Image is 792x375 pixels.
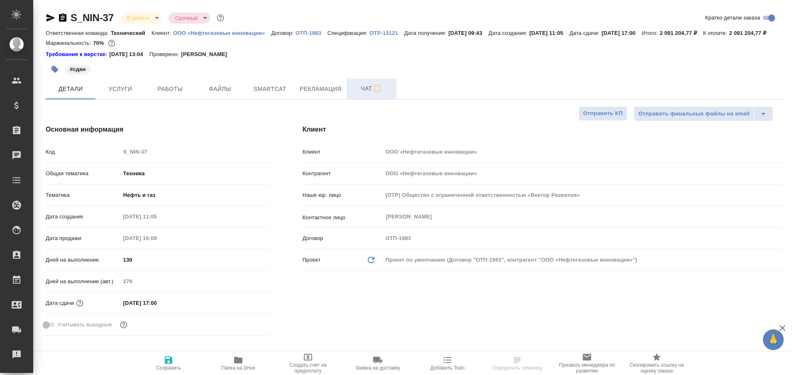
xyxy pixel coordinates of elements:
[46,148,120,156] p: Код
[430,365,464,371] span: Добавить Todo
[303,125,783,135] h4: Клиент
[303,234,383,243] p: Договор
[489,30,529,36] p: Дата создания:
[149,50,181,59] p: Проверено:
[46,13,56,23] button: Скопировать ссылку для ЯМессенджера
[638,109,750,119] span: Отправить финальные файлы на email
[120,146,269,158] input: Пустое поле
[156,365,181,371] span: Сохранить
[120,232,193,244] input: Пустое поле
[383,232,783,244] input: Пустое поле
[369,29,404,36] a: OTP-13121
[766,331,780,348] span: 🙏
[106,38,117,49] button: 524012.49 RUB;
[601,30,642,36] p: [DATE] 17:00
[570,30,601,36] p: Дата сдачи:
[120,275,269,287] input: Пустое поле
[303,191,383,199] p: Наше юр. лицо
[383,146,783,158] input: Пустое поле
[134,352,203,375] button: Сохранить
[100,84,140,94] span: Услуги
[169,12,210,24] div: В работе
[120,211,193,223] input: Пустое поле
[46,40,93,46] p: Маржинальность:
[46,125,269,135] h4: Основная информация
[296,30,328,36] p: ОТП-1983
[93,40,106,46] p: 70%
[120,188,269,202] div: Нефть и газ
[448,30,489,36] p: [DATE] 09:43
[250,84,290,94] span: Smartcat
[492,365,542,371] span: Определить тематику
[482,352,552,375] button: Определить тематику
[70,65,86,74] p: #сдан
[622,352,692,375] button: Скопировать ссылку на оценку заказа
[46,50,109,59] div: Нажми, чтобы открыть папку с инструкцией
[46,277,120,286] p: Дней на выполнение (авт.)
[273,352,343,375] button: Создать счет на предоплату
[46,169,120,178] p: Общая тематика
[729,30,772,36] p: 2 091 204,77 ₽
[303,256,321,264] p: Проект
[152,30,173,36] p: Клиент:
[583,109,623,118] span: Отправить КП
[118,319,129,330] button: Выбери, если сб и вс нужно считать рабочими днями для выполнения заказа.
[120,254,269,266] input: ✎ Введи что-нибудь
[46,234,120,243] p: Дата продажи
[51,84,90,94] span: Детали
[150,84,190,94] span: Работы
[111,30,152,36] p: Технический
[46,213,120,221] p: Дата создания
[278,362,338,374] span: Создать счет на предоплату
[120,297,193,309] input: ✎ Введи что-нибудь
[557,362,617,374] span: Призвать менеджера по развитию
[120,12,162,24] div: В работе
[529,30,570,36] p: [DATE] 11:05
[203,352,273,375] button: Папка на Drive
[343,352,413,375] button: Заявка на доставку
[58,321,112,329] span: Учитывать выходные
[120,167,269,181] div: Техника
[271,30,296,36] p: Договор:
[173,15,200,22] button: Срочный
[173,29,271,36] a: ООО «Нефтегазовые инновации»
[296,29,328,36] a: ОТП-1983
[660,30,703,36] p: 2 091 204,77 ₽
[200,84,240,94] span: Файлы
[413,352,482,375] button: Добавить Todo
[46,60,64,78] button: Добавить тэг
[383,189,783,201] input: Пустое поле
[383,167,783,179] input: Пустое поле
[303,169,383,178] p: Контрагент
[46,50,109,59] a: Требования к верстке:
[328,30,369,36] p: Спецификация:
[705,14,760,22] span: Кратко детали заказа
[46,30,111,36] p: Ответственная команда:
[58,13,68,23] button: Скопировать ссылку
[372,84,382,94] svg: Подписаться
[634,106,754,121] button: Отправить финальные файлы на email
[579,106,627,121] button: Отправить КП
[215,12,226,23] button: Доп статусы указывают на важность/срочность заказа
[46,191,120,199] p: Тематика
[181,50,233,59] p: [PERSON_NAME]
[71,12,114,23] a: S_NIN-37
[303,148,383,156] p: Клиент
[303,213,383,222] p: Контактное лицо
[355,365,400,371] span: Заявка на доставку
[404,30,448,36] p: Дата получения:
[369,30,404,36] p: OTP-13121
[46,299,74,307] p: Дата сдачи
[221,365,255,371] span: Папка на Drive
[74,298,85,309] button: Если добавить услуги и заполнить их объемом, то дата рассчитается автоматически
[552,352,622,375] button: Призвать менеджера по развитию
[109,50,149,59] p: [DATE] 13:04
[173,30,271,36] p: ООО «Нефтегазовые инновации»
[642,30,660,36] p: Итого:
[125,15,152,22] button: В работе
[703,30,729,36] p: К оплате:
[46,256,120,264] p: Дней на выполнение
[763,329,784,350] button: 🙏
[352,83,391,94] span: Чат
[64,65,91,72] span: сдан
